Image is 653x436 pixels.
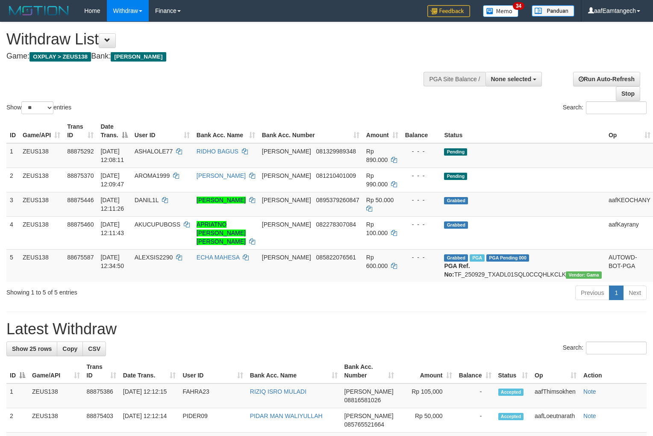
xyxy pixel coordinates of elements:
[100,221,124,236] span: [DATE] 12:11:43
[6,101,71,114] label: Show entries
[100,172,124,188] span: [DATE] 12:09:47
[247,359,341,383] th: Bank Acc. Name: activate to sort column ascending
[441,119,605,143] th: Status
[341,359,398,383] th: Bank Acc. Number: activate to sort column ascending
[609,286,624,300] a: 1
[583,388,596,395] a: Note
[498,413,524,420] span: Accepted
[135,221,180,228] span: AKUCUPUBOSS
[135,148,173,155] span: ASHALOLE77
[573,72,640,86] a: Run Auto-Refresh
[316,221,356,228] span: Copy 082278307084 to clipboard
[456,359,495,383] th: Balance: activate to sort column ascending
[444,148,467,156] span: Pending
[6,321,647,338] h1: Latest Withdraw
[456,383,495,408] td: -
[262,221,311,228] span: [PERSON_NAME]
[405,171,438,180] div: - - -
[583,412,596,419] a: Note
[531,383,580,408] td: aafThimsokhen
[366,221,388,236] span: Rp 100.000
[120,383,179,408] td: [DATE] 12:12:15
[111,52,166,62] span: [PERSON_NAME]
[513,2,524,10] span: 34
[366,172,388,188] span: Rp 990.000
[64,119,97,143] th: Trans ID: activate to sort column ascending
[405,220,438,229] div: - - -
[491,76,532,82] span: None selected
[179,408,246,433] td: PIDER09
[580,359,647,383] th: Action
[485,72,542,86] button: None selected
[456,408,495,433] td: -
[316,197,359,203] span: Copy 0895379260847 to clipboard
[197,172,246,179] a: [PERSON_NAME]
[444,221,468,229] span: Grabbed
[483,5,519,17] img: Button%20Memo.svg
[486,254,529,262] span: PGA Pending
[616,86,640,101] a: Stop
[6,216,19,249] td: 4
[441,249,605,282] td: TF_250929_TXADL01SQL0CCQHLKCLK
[444,173,467,180] span: Pending
[470,254,485,262] span: Marked by aafpengsreynich
[83,408,120,433] td: 88875403
[67,172,94,179] span: 88875370
[344,412,394,419] span: [PERSON_NAME]
[19,192,64,216] td: ZEUS138
[366,254,388,269] span: Rp 600.000
[62,345,77,352] span: Copy
[6,408,29,433] td: 2
[444,197,468,204] span: Grabbed
[250,388,306,395] a: RIZIQ ISRO MULADI
[586,342,647,354] input: Search:
[262,172,311,179] span: [PERSON_NAME]
[57,342,83,356] a: Copy
[6,31,427,48] h1: Withdraw List
[250,412,323,419] a: PIDAR MAN WALIYULLAH
[29,408,83,433] td: ZEUS138
[424,72,485,86] div: PGA Site Balance /
[6,192,19,216] td: 3
[444,254,468,262] span: Grabbed
[6,383,29,408] td: 1
[197,197,246,203] a: [PERSON_NAME]
[316,148,356,155] span: Copy 081329989348 to clipboard
[344,421,384,428] span: Copy 085765521664 to clipboard
[100,254,124,269] span: [DATE] 12:34:50
[29,52,91,62] span: OXPLAY > ZEUS138
[97,119,131,143] th: Date Trans.: activate to sort column descending
[12,345,52,352] span: Show 25 rows
[6,359,29,383] th: ID: activate to sort column descending
[6,285,266,297] div: Showing 1 to 5 of 5 entries
[531,359,580,383] th: Op: activate to sort column ascending
[397,408,455,433] td: Rp 50,000
[197,148,238,155] a: RIDHO BAGUS
[344,397,381,404] span: Copy 08816581026 to clipboard
[6,52,427,61] h4: Game: Bank:
[82,342,106,356] a: CSV
[193,119,259,143] th: Bank Acc. Name: activate to sort column ascending
[6,249,19,282] td: 5
[179,383,246,408] td: FAHRA23
[427,5,470,17] img: Feedback.jpg
[19,143,64,168] td: ZEUS138
[405,253,438,262] div: - - -
[135,172,170,179] span: AROMA1999
[83,383,120,408] td: 88875386
[259,119,363,143] th: Bank Acc. Number: activate to sort column ascending
[19,249,64,282] td: ZEUS138
[563,342,647,354] label: Search:
[100,148,124,163] span: [DATE] 12:08:11
[135,254,173,261] span: ALEXSIS2290
[131,119,193,143] th: User ID: activate to sort column ascending
[623,286,647,300] a: Next
[6,342,57,356] a: Show 25 rows
[19,168,64,192] td: ZEUS138
[67,148,94,155] span: 88875292
[405,196,438,204] div: - - -
[88,345,100,352] span: CSV
[120,359,179,383] th: Date Trans.: activate to sort column ascending
[566,271,602,279] span: Vendor URL: https://trx31.1velocity.biz
[100,197,124,212] span: [DATE] 12:11:26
